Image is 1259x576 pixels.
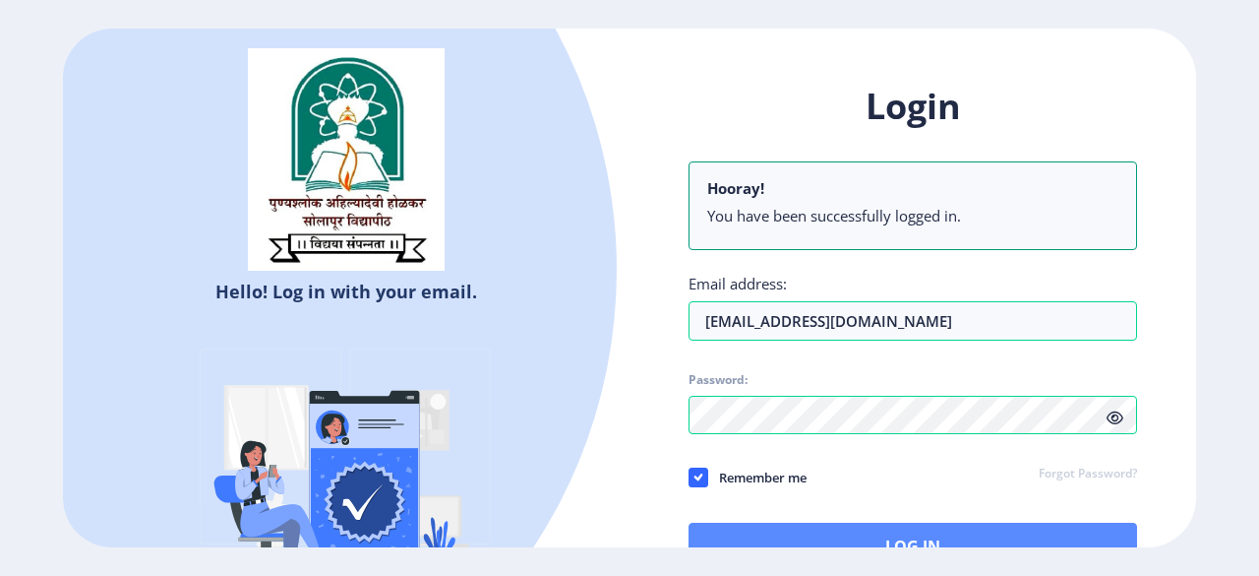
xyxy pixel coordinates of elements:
label: Email address: [689,274,787,293]
b: Hooray! [707,178,764,198]
li: You have been successfully logged in. [707,206,1118,225]
h1: Login [689,83,1137,130]
input: Email address [689,301,1137,341]
label: Password: [689,372,748,388]
span: Remember me [708,466,807,489]
button: Log In [689,523,1137,570]
a: Forgot Password? [1039,466,1137,483]
img: sulogo.png [248,48,445,271]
